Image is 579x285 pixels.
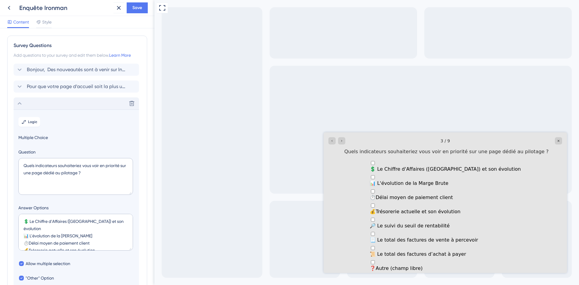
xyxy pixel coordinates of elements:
[28,119,37,124] span: Logic
[18,214,133,251] textarea: ​💲 Le Chiffre d'Affaires ([GEOGRAPHIC_DATA]) et son évolution 📊​ L'évolution de la [PERSON_NAME] ...
[132,4,142,11] span: Save
[14,42,141,49] div: Survey Questions
[26,274,54,282] span: "Other" Option
[18,117,40,127] button: Logic
[18,148,134,156] label: Question
[26,260,70,267] span: Allow multiple selection
[14,52,141,59] div: Add questions to your survey and edit them below.
[18,134,134,141] span: Multiple Choice
[127,2,148,13] button: Save
[109,53,131,58] a: Learn More
[13,18,29,26] span: Content
[27,83,126,90] span: Pour que votre page d’accueil soit la plus utile possible, elle devrait avant tout afficher :
[27,66,126,73] span: Bonjour, Des nouveautés sont à venir sur Inqom ! Nous renforçons notre interface à destination de...
[18,158,133,195] textarea: Quels indicateurs souhaiteriez vous voir en priorité sur une page dédié au pilotage ?
[42,18,52,26] span: Style
[19,4,111,12] div: Enquête Ironman
[18,204,134,211] label: Answer Options
[169,132,413,273] iframe: UserGuiding Survey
